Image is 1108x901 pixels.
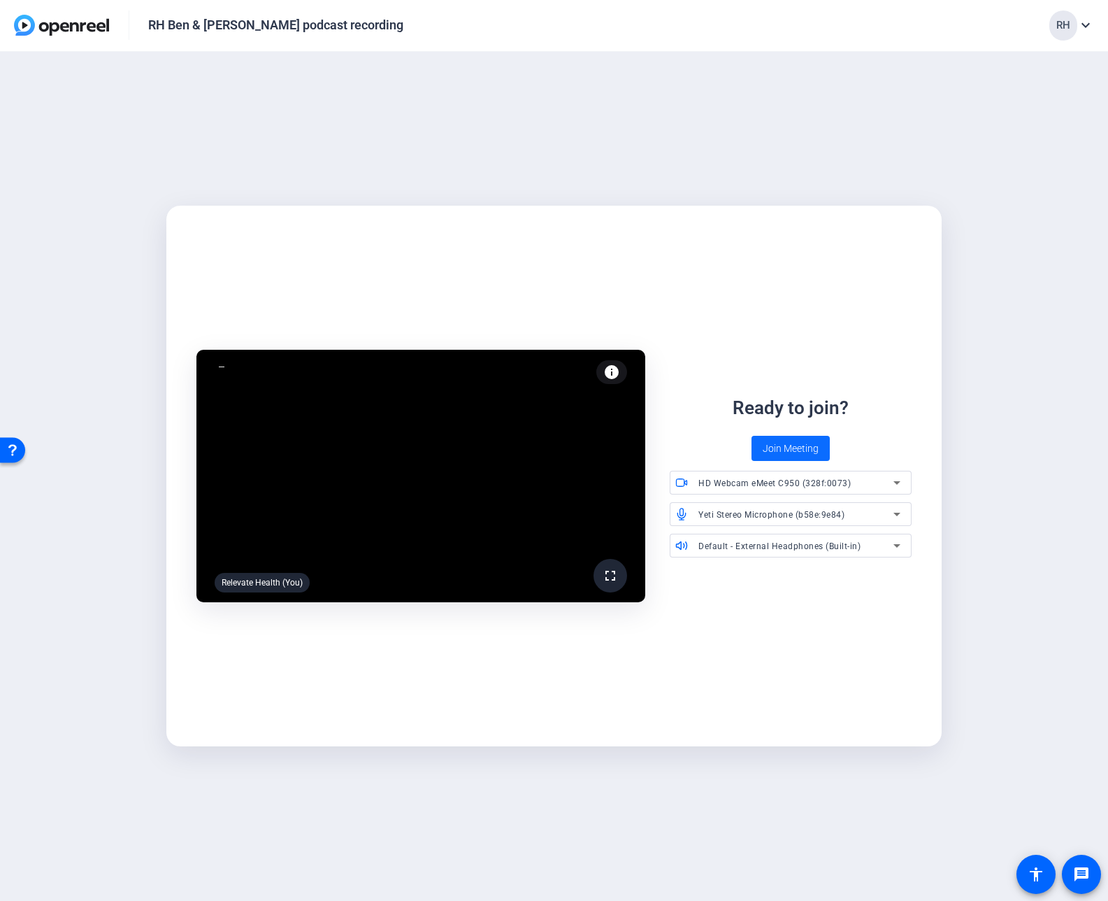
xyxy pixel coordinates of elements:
[698,478,851,488] span: HD Webcam eMeet C950 (328f:0073)
[1077,17,1094,34] mat-icon: expand_more
[763,441,819,456] span: Join Meeting
[698,510,844,520] span: Yeti Stereo Microphone (b58e:9e84)
[1028,866,1044,883] mat-icon: accessibility
[602,567,619,584] mat-icon: fullscreen
[698,541,861,551] span: Default - External Headphones (Built-in)
[14,15,109,36] img: OpenReel logo
[603,364,620,381] mat-icon: info
[751,436,830,461] button: Join Meeting
[1049,10,1077,41] div: RH
[1073,866,1090,883] mat-icon: message
[215,573,310,593] div: Relevate Health (You)
[733,395,849,422] div: Ready to join?
[148,17,403,34] div: RH Ben & [PERSON_NAME] podcast recording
